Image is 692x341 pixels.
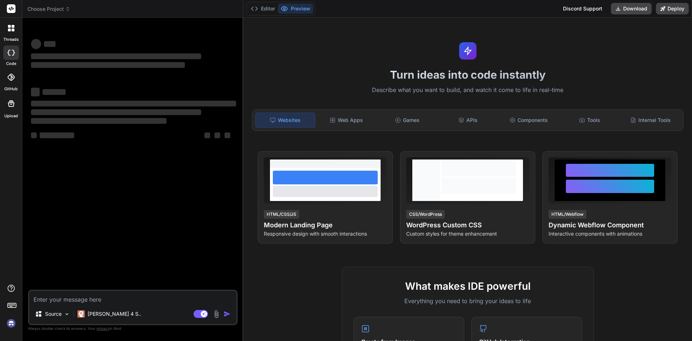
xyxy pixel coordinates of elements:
[438,113,498,128] div: APIs
[88,310,141,318] p: [PERSON_NAME] 4 S..
[378,113,437,128] div: Games
[406,210,445,219] div: CSS/WordPress
[31,39,41,49] span: ‌
[97,326,110,331] span: privacy
[549,220,671,230] h4: Dynamic Webflow Component
[31,101,236,106] span: ‌
[3,36,19,43] label: threads
[264,220,387,230] h4: Modern Landing Page
[4,86,18,92] label: GitHub
[31,118,167,124] span: ‌
[264,210,299,219] div: HTML/CSS/JS
[31,88,40,96] span: ‌
[212,310,221,318] img: attachment
[549,210,586,219] div: HTML/Webflow
[31,109,201,115] span: ‌
[264,230,387,237] p: Responsive design with smooth interactions
[31,62,185,68] span: ‌
[64,311,70,317] img: Pick Models
[40,132,74,138] span: ‌
[354,279,582,294] h2: What makes IDE powerful
[255,113,315,128] div: Websites
[4,113,18,119] label: Upload
[223,310,231,318] img: icon
[44,41,56,47] span: ‌
[406,220,529,230] h4: WordPress Custom CSS
[248,68,688,81] h1: Turn ideas into code instantly
[406,230,529,237] p: Custom styles for theme enhancement
[656,3,689,14] button: Deploy
[549,230,671,237] p: Interactive components with animations
[31,53,201,59] span: ‌
[43,89,66,95] span: ‌
[621,113,680,128] div: Internal Tools
[214,132,220,138] span: ‌
[278,4,313,14] button: Preview
[225,132,230,138] span: ‌
[27,5,70,13] span: Choose Project
[560,113,620,128] div: Tools
[248,86,688,95] p: Describe what you want to build, and watch it come to life in real-time
[559,3,607,14] div: Discord Support
[499,113,559,128] div: Components
[354,297,582,305] p: Everything you need to bring your ideas to life
[611,3,652,14] button: Download
[6,61,16,67] label: code
[248,4,278,14] button: Editor
[317,113,376,128] div: Web Apps
[28,325,238,332] p: Always double-check its answers. Your in Bind
[204,132,210,138] span: ‌
[45,310,62,318] p: Source
[31,132,37,138] span: ‌
[77,310,85,318] img: Claude 4 Sonnet
[5,317,17,329] img: signin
